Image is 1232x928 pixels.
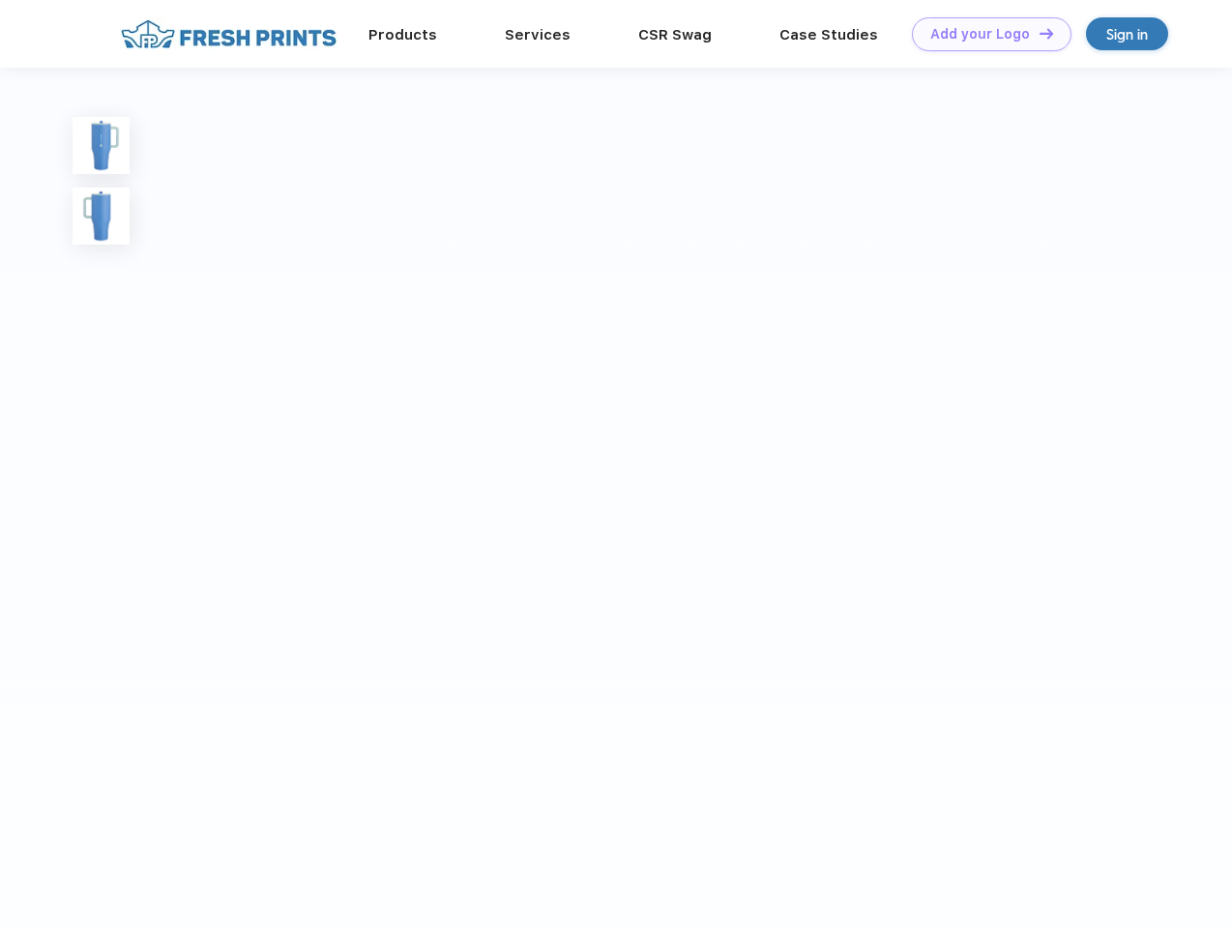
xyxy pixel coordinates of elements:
img: DT [1040,28,1053,39]
a: Sign in [1086,17,1168,50]
div: Add your Logo [930,26,1030,43]
img: func=resize&h=100 [73,188,130,245]
div: Sign in [1106,23,1148,45]
img: func=resize&h=100 [73,117,130,174]
img: fo%20logo%202.webp [115,17,342,51]
a: Products [368,26,437,43]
